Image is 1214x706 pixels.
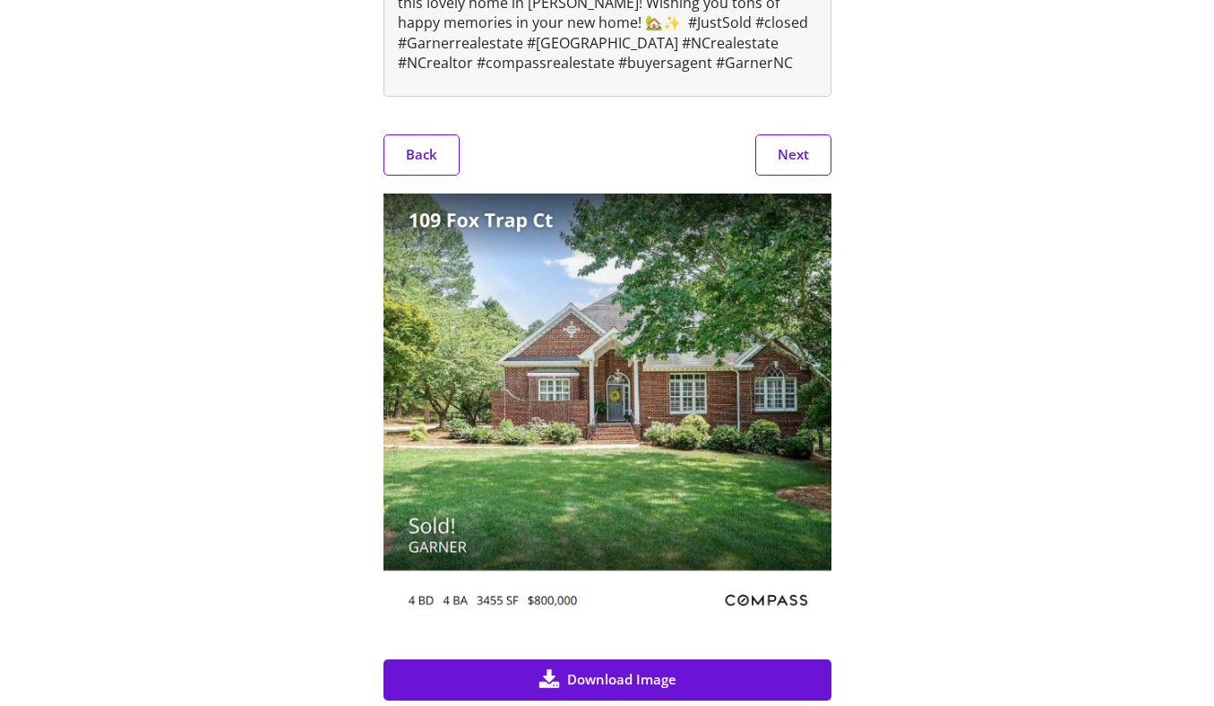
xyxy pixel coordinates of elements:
[755,134,831,176] button: Next
[383,134,460,176] button: Back
[567,673,676,686] span: Download Image
[383,659,831,701] button: Download Image
[383,194,831,641] img: df1d22fb-12f8-442b-afc3-16b0e5a3e094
